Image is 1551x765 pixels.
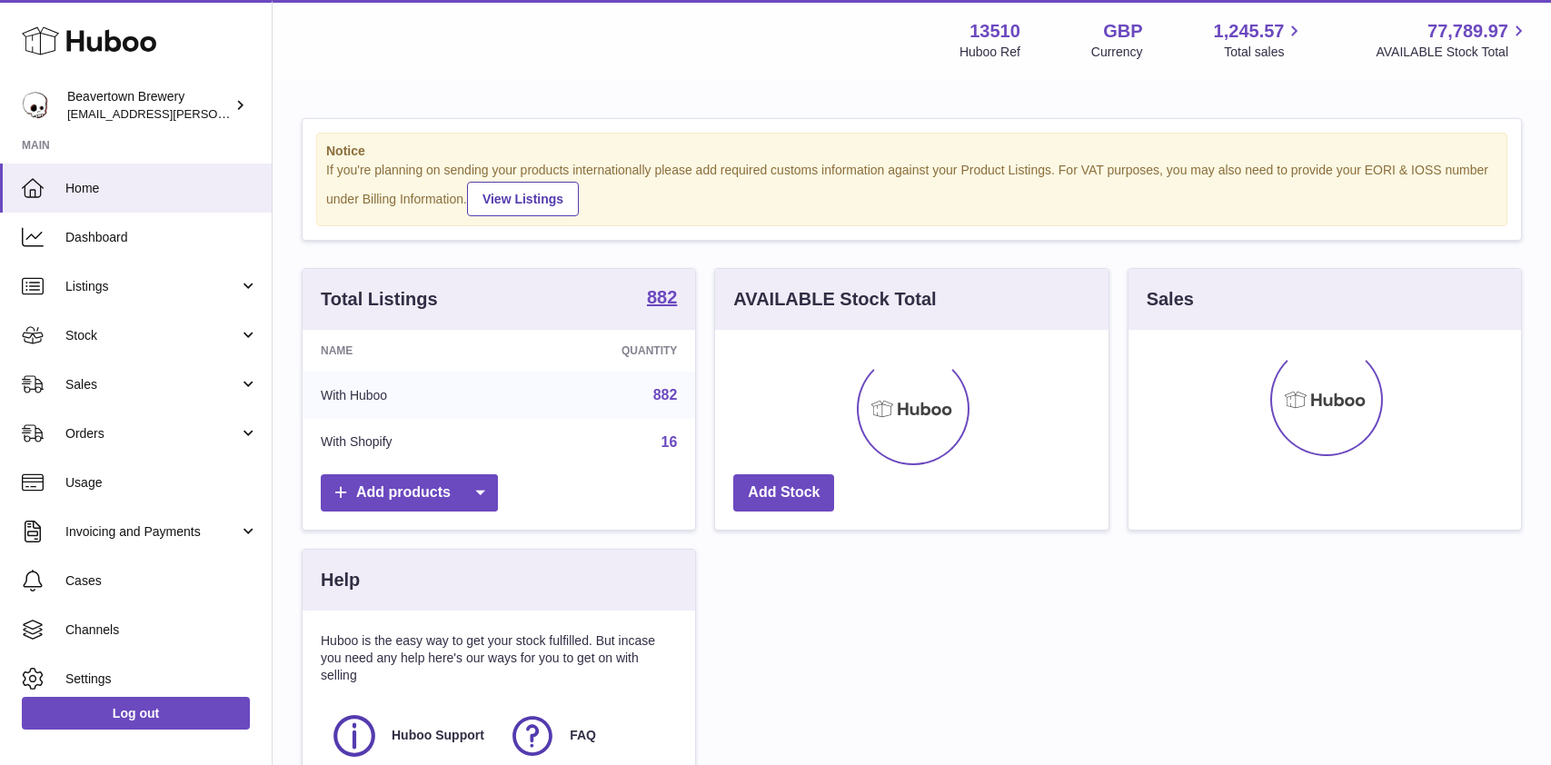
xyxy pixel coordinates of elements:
[65,180,258,197] span: Home
[1376,19,1529,61] a: 77,789.97 AVAILABLE Stock Total
[1427,19,1508,44] span: 77,789.97
[65,572,258,590] span: Cases
[733,287,936,312] h3: AVAILABLE Stock Total
[647,288,677,306] strong: 882
[653,387,678,402] a: 882
[326,162,1497,216] div: If you're planning on sending your products internationally please add required customs informati...
[303,419,514,466] td: With Shopify
[1091,44,1143,61] div: Currency
[1214,19,1306,61] a: 1,245.57 Total sales
[67,88,231,123] div: Beavertown Brewery
[65,523,239,541] span: Invoicing and Payments
[67,106,364,121] span: [EMAIL_ADDRESS][PERSON_NAME][DOMAIN_NAME]
[508,711,668,760] a: FAQ
[22,92,49,119] img: kit.lowe@beavertownbrewery.co.uk
[321,632,677,684] p: Huboo is the easy way to get your stock fulfilled. But incase you need any help here's our ways f...
[1214,19,1285,44] span: 1,245.57
[1376,44,1529,61] span: AVAILABLE Stock Total
[303,330,514,372] th: Name
[661,434,678,450] a: 16
[65,229,258,246] span: Dashboard
[22,697,250,730] a: Log out
[330,711,490,760] a: Huboo Support
[65,621,258,639] span: Channels
[647,288,677,310] a: 882
[514,330,695,372] th: Quantity
[321,474,498,512] a: Add products
[969,19,1020,44] strong: 13510
[467,182,579,216] a: View Listings
[321,287,438,312] h3: Total Listings
[321,568,360,592] h3: Help
[65,376,239,393] span: Sales
[303,372,514,419] td: With Huboo
[65,425,239,442] span: Orders
[326,143,1497,160] strong: Notice
[392,727,484,744] span: Huboo Support
[1147,287,1194,312] h3: Sales
[1103,19,1142,44] strong: GBP
[65,671,258,688] span: Settings
[733,474,834,512] a: Add Stock
[570,727,596,744] span: FAQ
[65,327,239,344] span: Stock
[65,474,258,492] span: Usage
[959,44,1020,61] div: Huboo Ref
[65,278,239,295] span: Listings
[1224,44,1305,61] span: Total sales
